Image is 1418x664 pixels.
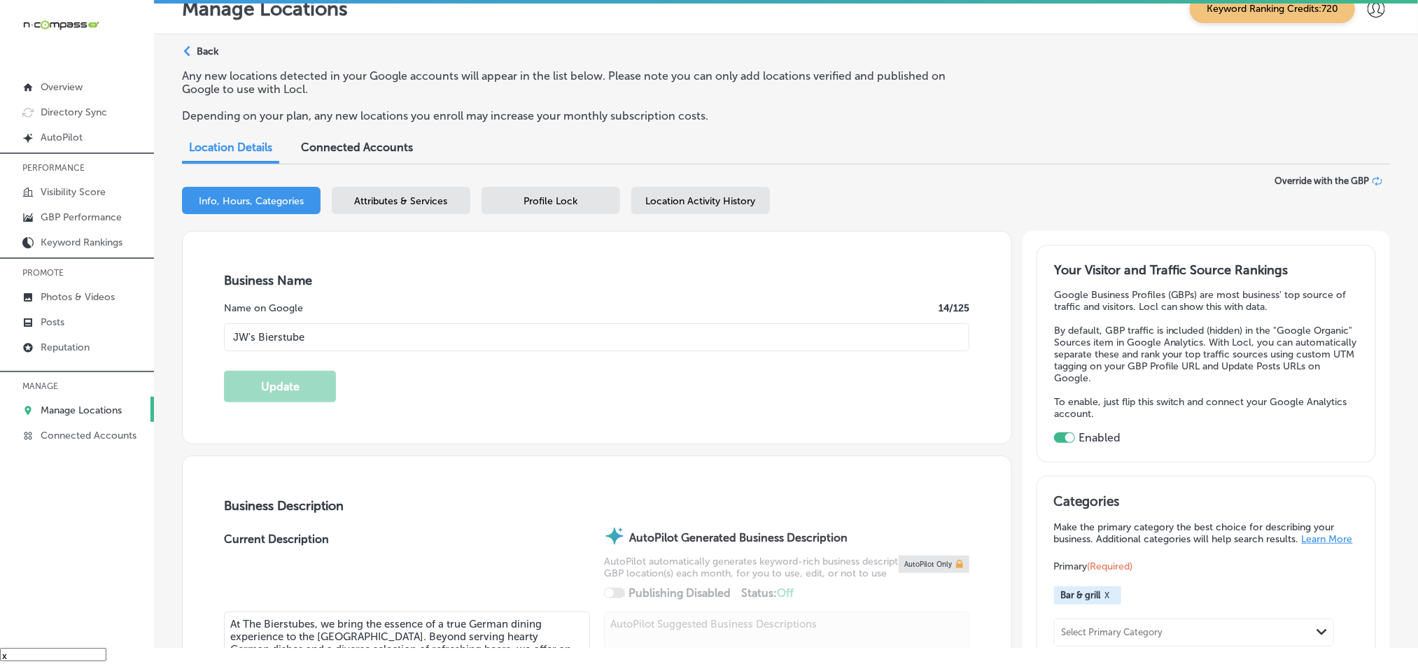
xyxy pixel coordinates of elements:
span: Override with the GBP [1275,176,1369,186]
p: Posts [41,316,64,328]
p: Visibility Score [41,186,106,198]
button: Update [224,371,336,402]
p: Depending on your plan, any new locations you enroll may increase your monthly subscription costs. [182,109,967,122]
h3: Your Visitor and Traffic Source Rankings [1054,262,1359,278]
label: Name on Google [224,302,303,314]
strong: AutoPilot Generated Business Description [629,531,848,544]
p: AutoPilot [41,132,83,143]
label: 14 /125 [939,302,969,314]
span: Attributes & Services [355,195,448,207]
img: autopilot-icon [604,525,625,546]
span: Location Details [189,141,272,154]
p: GBP Performance [41,211,122,223]
input: Enter Location Name [224,323,969,351]
a: Learn More [1302,533,1353,545]
p: Make the primary category the best choice for describing your business. Additional categories wil... [1054,521,1359,545]
label: Enabled [1079,431,1121,444]
p: Photos & Videos [41,291,115,303]
p: Back [197,45,218,57]
p: To enable, just flip this switch and connect your Google Analytics account. [1054,396,1359,420]
p: Keyword Rankings [41,236,122,248]
p: Reputation [41,341,90,353]
span: Connected Accounts [301,141,413,154]
span: Profile Lock [524,195,578,207]
p: Directory Sync [41,106,107,118]
label: Current Description [224,532,329,612]
h3: Categories [1054,493,1359,514]
span: Info, Hours, Categories [199,195,304,207]
p: Google Business Profiles (GBPs) are most business' top source of traffic and visitors. Locl can s... [1054,289,1359,313]
div: Select Primary Category [1062,627,1163,637]
p: Manage Locations [41,404,122,416]
span: Location Activity History [646,195,756,207]
h3: Business Name [224,273,969,288]
h3: Business Description [224,498,969,514]
img: 660ab0bf-5cc7-4cb8-ba1c-48b5ae0f18e60NCTV_CLogo_TV_Black_-500x88.png [22,18,99,31]
button: X [1101,590,1114,601]
p: By default, GBP traffic is included (hidden) in the "Google Organic" Sources item in Google Analy... [1054,325,1359,384]
span: Bar & grill [1061,590,1101,600]
span: Primary [1054,560,1133,572]
span: (Required) [1088,560,1133,572]
p: Overview [41,81,83,93]
p: Any new locations detected in your Google accounts will appear in the list below. Please note you... [182,69,967,96]
p: Connected Accounts [41,430,136,442]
